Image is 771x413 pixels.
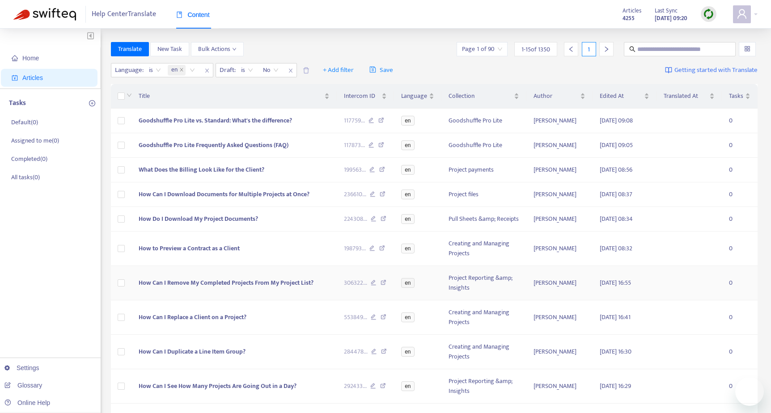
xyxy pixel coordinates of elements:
[394,84,441,109] th: Language
[139,115,292,126] span: Goodshuffle Pro Lite vs. Standard: What's the difference?
[441,369,526,404] td: Project Reporting &amp; Insights
[22,55,39,62] span: Home
[198,44,237,54] span: Bulk Actions
[526,133,593,158] td: [PERSON_NAME]
[139,381,297,391] span: How Can I See How Many Projects Are Going Out in a Day?
[441,335,526,369] td: Creating and Managing Projects
[722,207,758,232] td: 0
[344,165,366,175] span: 199563 ...
[401,214,414,224] span: en
[127,93,132,98] span: down
[737,8,747,19] span: user
[600,189,632,199] span: [DATE] 08:37
[4,382,42,389] a: Glossary
[600,115,633,126] span: [DATE] 09:08
[241,63,253,77] span: is
[92,6,156,23] span: Help Center Translate
[344,278,367,288] span: 306322 ...
[722,232,758,266] td: 0
[337,84,394,109] th: Intercom ID
[600,278,631,288] span: [DATE] 16:55
[232,47,237,51] span: down
[526,300,593,335] td: [PERSON_NAME]
[722,133,758,158] td: 0
[600,91,642,101] span: Edited At
[344,214,367,224] span: 224308 ...
[600,214,633,224] span: [DATE] 08:34
[441,182,526,207] td: Project files
[139,164,264,175] span: What Does the Billing Look Like for the Client?
[526,232,593,266] td: [PERSON_NAME]
[111,63,145,77] span: Language :
[657,84,722,109] th: Translated At
[441,133,526,158] td: Goodshuffle Pro Lite
[401,347,414,357] span: en
[593,84,657,109] th: Edited At
[176,12,182,18] span: book
[534,91,578,101] span: Author
[303,67,309,74] span: delete
[149,63,161,77] span: is
[401,278,414,288] span: en
[441,266,526,300] td: Project Reporting &amp; Insights
[703,8,714,20] img: sync.dc5367851b00ba804db3.png
[4,364,39,371] a: Settings
[139,346,246,357] span: How Can I Duplicate a Line Item Group?
[363,63,400,77] button: saveSave
[722,369,758,404] td: 0
[722,335,758,369] td: 0
[568,46,574,52] span: left
[201,65,213,76] span: close
[157,44,182,54] span: New Task
[600,312,631,322] span: [DATE] 16:41
[344,140,365,150] span: 117873 ...
[263,63,279,77] span: No
[664,91,707,101] span: Translated At
[139,189,309,199] span: How Can I Download Documents for Multiple Projects at Once?
[526,84,593,109] th: Author
[11,136,59,145] p: Assigned to me ( 0 )
[401,116,414,126] span: en
[526,158,593,182] td: [PERSON_NAME]
[150,42,189,56] button: New Task
[401,91,427,101] span: Language
[118,44,142,54] span: Translate
[600,243,632,253] span: [DATE] 08:32
[344,381,367,391] span: 292433 ...
[729,91,743,101] span: Tasks
[344,244,366,253] span: 198793 ...
[344,91,380,101] span: Intercom ID
[401,165,414,175] span: en
[139,91,322,101] span: Title
[603,46,610,52] span: right
[401,140,414,150] span: en
[191,42,244,56] button: Bulk Actionsdown
[722,182,758,207] td: 0
[401,381,414,391] span: en
[139,214,258,224] span: How Do I Download My Project Documents?
[139,140,288,150] span: Goodshuffle Pro Lite Frequently Asked Questions (FAQ)
[655,13,687,23] strong: [DATE] 09:20
[600,381,631,391] span: [DATE] 16:29
[722,109,758,133] td: 0
[441,232,526,266] td: Creating and Managing Projects
[171,65,178,76] span: en
[22,74,43,81] span: Articles
[401,244,414,253] span: en
[344,347,368,357] span: 284478 ...
[139,312,246,322] span: How Can I Replace a Client on a Project?
[323,65,354,76] span: + Add filter
[665,63,758,77] a: Getting started with Translate
[168,65,186,76] span: en
[526,266,593,300] td: [PERSON_NAME]
[526,109,593,133] td: [PERSON_NAME]
[139,243,240,253] span: How to Preview a Contract as a Client
[9,98,26,109] p: Tasks
[722,266,758,300] td: 0
[600,346,631,357] span: [DATE] 16:30
[629,46,635,52] span: search
[316,63,360,77] button: + Add filter
[179,67,184,73] span: close
[344,190,366,199] span: 236610 ...
[526,182,593,207] td: [PERSON_NAME]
